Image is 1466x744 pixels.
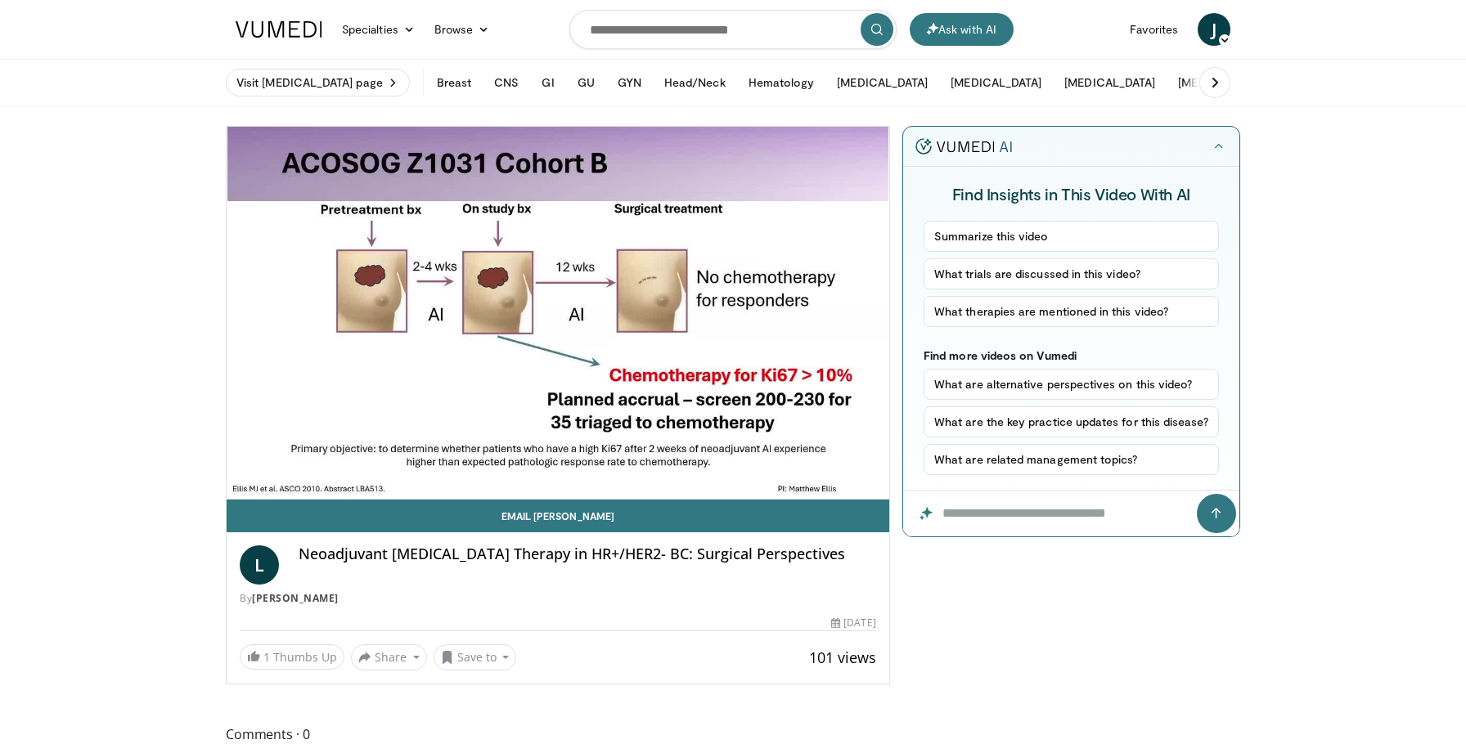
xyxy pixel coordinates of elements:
button: GU [568,66,605,99]
a: Visit [MEDICAL_DATA] page [226,69,410,96]
button: What trials are discussed in this video? [924,258,1219,289]
button: [MEDICAL_DATA] [1168,66,1279,99]
h4: Neoadjuvant [MEDICAL_DATA] Therapy in HR+/HER2- BC: Surgical Perspectives [299,545,876,563]
button: [MEDICAL_DATA] [1055,66,1165,99]
video-js: Video Player [227,127,889,500]
button: Ask with AI [910,13,1014,46]
button: What are alternative perspectives on this video? [924,369,1219,400]
a: Specialties [332,13,425,46]
button: Share [351,644,427,670]
div: By [240,591,876,606]
span: 1 [263,649,270,665]
button: GYN [608,66,651,99]
img: VuMedi Logo [236,21,322,38]
button: What are the key practice updates for this disease? [924,406,1219,437]
a: [PERSON_NAME] [252,591,339,605]
button: What therapies are mentioned in this video? [924,296,1219,327]
a: Email [PERSON_NAME] [227,500,889,532]
span: 101 views [809,648,876,667]
div: [DATE] [831,616,875,630]
a: Browse [425,13,500,46]
h4: Find Insights in This Video With AI [924,183,1219,204]
p: Find more videos on Vumedi [924,348,1219,362]
button: Breast [427,66,481,99]
button: What are related management topics? [924,444,1219,475]
button: Head/Neck [654,66,735,99]
button: [MEDICAL_DATA] [827,66,938,99]
button: CNS [484,66,528,99]
a: J [1198,13,1230,46]
button: GI [532,66,564,99]
input: Question for the AI [903,491,1239,536]
img: vumedi-ai-logo.v2.svg [915,138,1012,155]
button: Summarize this video [924,221,1219,252]
a: Favorites [1120,13,1188,46]
a: L [240,545,279,585]
input: Search topics, interventions [569,10,897,49]
button: [MEDICAL_DATA] [941,66,1051,99]
button: Hematology [739,66,825,99]
a: 1 Thumbs Up [240,644,344,670]
button: Save to [434,644,517,670]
